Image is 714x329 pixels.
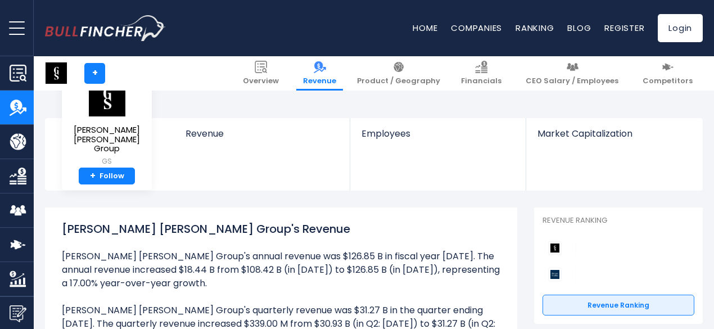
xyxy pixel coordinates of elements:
p: Revenue Ranking [543,216,694,226]
span: Overview [243,76,279,86]
span: Revenue [303,76,336,86]
img: bullfincher logo [45,15,166,41]
a: Go to homepage [45,15,166,41]
span: Employees [361,128,514,139]
a: Register [604,22,644,34]
a: Revenue [296,56,343,91]
a: Blog [567,22,591,34]
a: Home [413,22,437,34]
strong: + [90,171,96,181]
span: Revenue [186,128,339,139]
a: Revenue Ranking [543,295,694,316]
a: Employees [350,118,525,158]
span: Product / Geography [357,76,440,86]
a: Product / Geography [350,56,447,91]
a: CEO Salary / Employees [519,56,625,91]
span: Market Capitalization [537,128,690,139]
small: GS [71,156,143,166]
a: Overview [236,56,286,91]
span: CEO Salary / Employees [526,76,618,86]
a: Financials [454,56,508,91]
span: Competitors [643,76,693,86]
img: GS logo [46,62,67,84]
li: [PERSON_NAME] [PERSON_NAME] Group's annual revenue was $126.85 B in fiscal year [DATE]. The annua... [62,250,500,290]
a: Revenue [174,118,350,158]
a: Login [658,14,703,42]
a: +Follow [79,168,135,185]
a: Ranking [516,22,554,34]
h1: [PERSON_NAME] [PERSON_NAME] Group's Revenue [62,220,500,237]
span: Financials [461,76,501,86]
a: Competitors [636,56,699,91]
span: [PERSON_NAME] [PERSON_NAME] Group [71,125,143,154]
a: Companies [451,22,502,34]
a: + [84,63,105,84]
a: Market Capitalization [526,118,702,158]
img: Goldman Sachs Group competitors logo [548,241,562,255]
a: [PERSON_NAME] [PERSON_NAME] Group GS [70,79,143,168]
img: GS logo [87,79,126,117]
img: Morgan Stanley competitors logo [548,268,562,281]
